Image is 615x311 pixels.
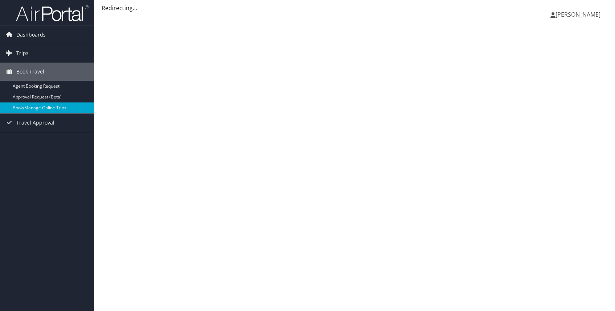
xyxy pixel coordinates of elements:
[550,4,608,25] a: [PERSON_NAME]
[16,5,88,22] img: airportal-logo.png
[16,26,46,44] span: Dashboards
[16,63,44,81] span: Book Travel
[102,4,608,12] div: Redirecting...
[16,44,29,62] span: Trips
[16,114,54,132] span: Travel Approval
[556,10,600,18] span: [PERSON_NAME]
